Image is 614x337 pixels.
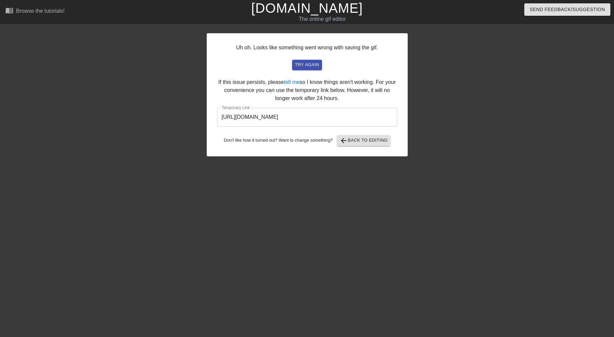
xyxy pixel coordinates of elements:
[207,33,408,156] div: Uh oh. Looks like something went wrong with saving the gif. If this issue persists, please so I k...
[251,1,363,15] a: [DOMAIN_NAME]
[16,8,65,14] div: Browse the tutorials!
[340,137,348,145] span: arrow_back
[337,135,390,146] button: Back to Editing
[284,79,299,85] a: tell me
[295,61,319,69] span: try again
[524,3,610,16] button: Send Feedback/Suggestion
[5,6,13,14] span: menu_book
[217,135,397,146] div: Don't like how it turned out? Want to change something?
[208,15,436,23] div: The online gif editor
[5,6,65,17] a: Browse the tutorials!
[340,137,388,145] span: Back to Editing
[292,60,322,70] button: try again
[530,5,605,14] span: Send Feedback/Suggestion
[217,108,397,127] input: bare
